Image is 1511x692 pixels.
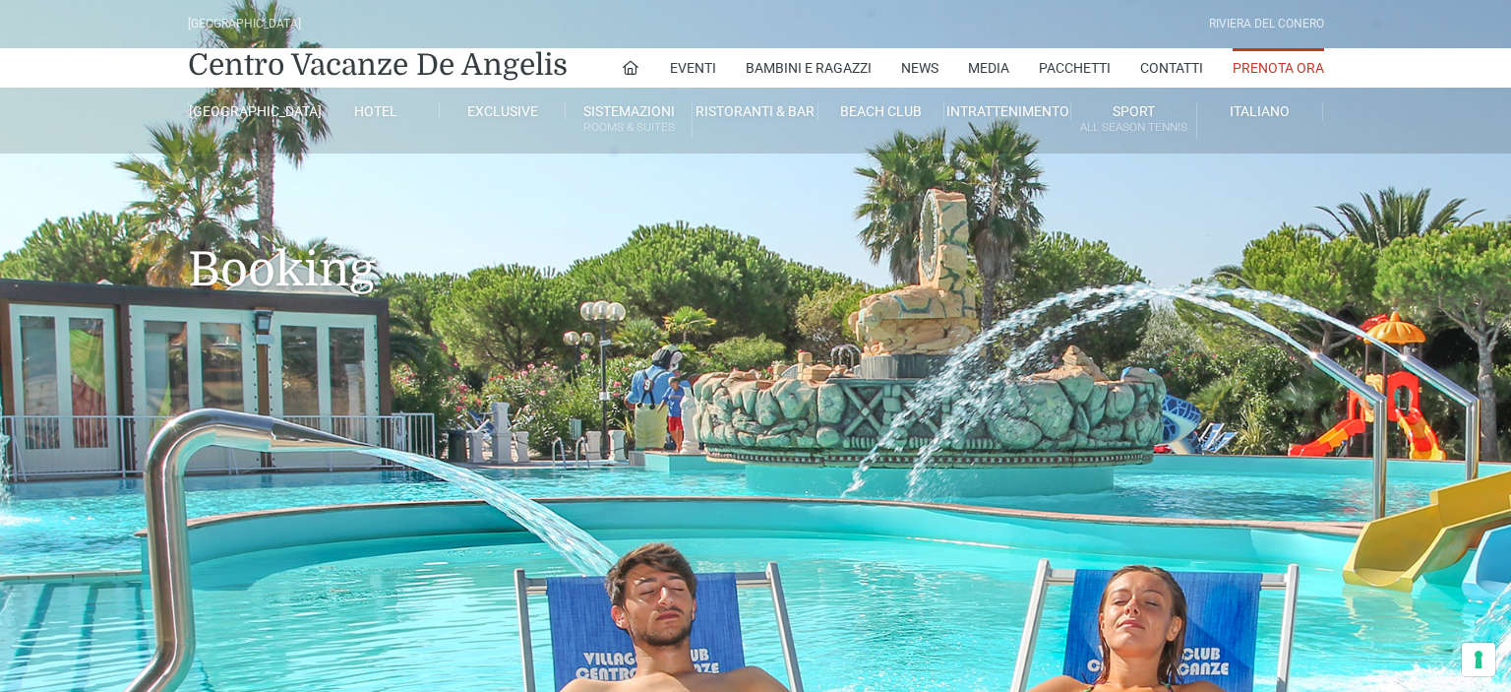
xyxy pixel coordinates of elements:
a: SistemazioniRooms & Suites [566,102,692,139]
a: Italiano [1197,102,1323,120]
small: Rooms & Suites [566,118,691,137]
a: SportAll Season Tennis [1071,102,1197,139]
h1: Booking [188,154,1324,327]
a: News [901,48,938,88]
span: Italiano [1230,103,1290,119]
a: Contatti [1140,48,1203,88]
a: Exclusive [440,102,566,120]
a: Pacchetti [1039,48,1111,88]
small: All Season Tennis [1071,118,1196,137]
a: [GEOGRAPHIC_DATA] [188,102,314,120]
a: Intrattenimento [944,102,1070,120]
button: Le tue preferenze relative al consenso per le tecnologie di tracciamento [1462,643,1495,676]
a: Bambini e Ragazzi [746,48,872,88]
a: Media [968,48,1009,88]
a: Beach Club [818,102,944,120]
a: Eventi [670,48,716,88]
div: Riviera Del Conero [1209,15,1324,33]
a: Ristoranti & Bar [693,102,818,120]
a: Hotel [314,102,440,120]
div: [GEOGRAPHIC_DATA] [188,15,301,33]
a: Centro Vacanze De Angelis [188,45,568,85]
a: Prenota Ora [1233,48,1324,88]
